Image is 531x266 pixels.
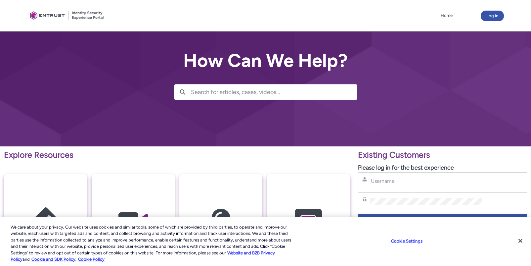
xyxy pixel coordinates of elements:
[4,149,350,161] p: Explore Resources
[14,187,77,258] img: Getting Started
[102,187,164,258] img: Video Guides
[358,149,527,161] p: Existing Customers
[189,187,252,258] img: Knowledge Articles
[358,163,527,172] p: Please log in for the best experience
[439,11,454,21] a: Home
[513,234,528,248] button: Close
[191,84,357,100] input: Search for articles, cases, videos...
[277,187,340,258] img: Contact Support
[78,257,105,262] a: Cookie Policy
[174,84,191,100] button: Search
[370,178,482,185] input: Username
[31,257,76,262] a: Cookie and SDK Policy.
[11,224,292,263] div: We care about your privacy. Our website uses cookies and similar tools, some of which are provide...
[386,235,427,248] button: Cookie Settings
[174,50,357,71] h2: How Can We Help?
[481,11,504,21] button: Log in
[358,214,527,229] button: Log in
